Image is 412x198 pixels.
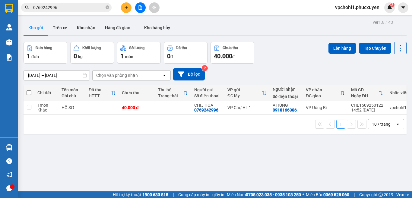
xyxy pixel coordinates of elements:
th: Toggle SortBy [348,85,386,101]
span: 3 [391,3,393,7]
div: ver 1.8.143 [373,19,393,26]
div: Người nhận [273,87,300,92]
button: 1 [336,120,345,129]
div: Người gửi [194,87,221,92]
th: Toggle SortBy [86,85,119,101]
th: Toggle SortBy [155,85,191,101]
span: search [25,5,29,10]
button: Khối lượng0kg [70,42,114,64]
span: 1 [120,52,124,60]
input: Tìm tên, số ĐT hoặc mã đơn [33,4,104,11]
div: Số lượng [129,46,144,50]
sup: 3 [390,3,395,7]
div: Ghi chú [62,93,83,98]
span: close-circle [106,5,109,11]
div: Chọn văn phòng nhận [96,72,138,78]
button: Chưa thu40.000đ [211,42,254,64]
span: aim [152,5,156,10]
span: Miền Bắc [306,191,349,198]
span: đ [232,54,235,59]
div: HTTT [89,93,111,98]
span: notification [6,172,12,178]
svg: open [395,122,400,127]
strong: 1900 633 818 [142,192,168,197]
span: file-add [138,5,142,10]
span: caret-down [401,5,406,10]
div: A HÙNG [273,103,300,108]
img: logo-vxr [5,4,13,13]
span: question-circle [6,158,12,164]
div: 14:52 [DATE] [351,108,383,112]
div: CHIJ HOA [194,103,221,108]
div: ĐC lấy [227,93,262,98]
div: HỒ SƠ [62,105,83,110]
img: warehouse-icon [6,24,12,30]
button: Kho gửi [24,20,48,35]
span: Cung cấp máy in - giấy in: [178,191,225,198]
div: Tên món [62,87,83,92]
div: CHL1509250122 [351,103,383,108]
div: VP Uông Bí [306,105,345,110]
div: VP gửi [227,87,262,92]
span: | [354,191,355,198]
div: Chưa thu [223,46,238,50]
div: 0769242996 [194,108,218,112]
span: message [6,185,12,191]
div: VP nhận [306,87,340,92]
span: kg [78,54,83,59]
img: warehouse-icon [6,39,12,46]
div: 0918166386 [273,108,297,112]
button: Lên hàng [328,43,356,54]
span: món [125,54,133,59]
div: Số điện thoại [273,94,300,99]
sup: 2 [202,65,208,71]
span: 40.000 [214,52,232,60]
div: Ngày ĐH [351,93,379,98]
span: 0 [74,52,77,60]
span: close-circle [106,5,109,9]
th: Toggle SortBy [303,85,348,101]
button: Kho nhận [72,20,100,35]
th: Toggle SortBy [224,85,270,101]
button: caret-down [398,2,408,13]
span: ⚪️ [303,193,304,196]
div: VP Chợ HL 1 [227,105,267,110]
img: warehouse-icon [6,144,12,151]
div: Trạng thái [158,93,183,98]
button: Tạo Chuyến [359,43,391,54]
button: Bộ lọc [173,68,205,80]
div: Số điện thoại [194,93,221,98]
strong: 0369 525 060 [323,192,349,197]
div: 1 món [37,103,55,108]
span: vpchohl1.phucxuyen [330,4,384,11]
div: 10 / trang [372,121,391,127]
div: ĐC giao [306,93,340,98]
button: plus [121,2,132,13]
span: đ [170,54,173,59]
span: plus [124,5,128,10]
button: Trên xe [48,20,72,35]
button: Hàng đã giao [100,20,135,35]
div: Mã GD [351,87,379,92]
span: Kho hàng hủy [144,25,170,30]
div: Khác [37,108,55,112]
div: Đã thu [176,46,187,50]
span: đơn [31,54,39,59]
span: Hỗ trợ kỹ thuật: [113,191,168,198]
span: 0 [167,52,170,60]
button: Đã thu0đ [164,42,208,64]
img: icon-new-feature [387,5,392,10]
button: Đơn hàng1đơn [24,42,67,64]
div: Đã thu [89,87,111,92]
div: Chi tiết [37,90,55,95]
strong: 0708 023 035 - 0935 103 250 [246,192,301,197]
span: copyright [379,193,383,197]
span: | [173,191,174,198]
div: 40.000 đ [122,105,152,110]
div: Chưa thu [122,90,152,95]
div: Thu hộ [158,87,183,92]
div: Đơn hàng [36,46,52,50]
svg: open [162,73,167,78]
button: Số lượng1món [117,42,161,64]
span: 1 [27,52,30,60]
